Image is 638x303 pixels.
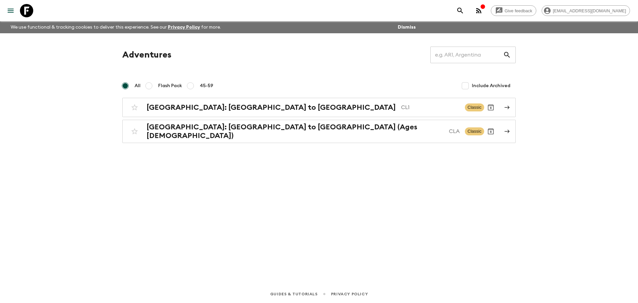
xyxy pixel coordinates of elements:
span: Include Archived [472,82,510,89]
button: Archive [484,101,497,114]
span: All [135,82,141,89]
button: Dismiss [396,23,417,32]
a: Privacy Policy [331,290,368,298]
h1: Adventures [122,48,171,62]
a: Guides & Tutorials [270,290,318,298]
a: Give feedback [491,5,536,16]
button: search adventures [454,4,467,17]
span: Classic [465,103,484,111]
button: Archive [484,125,497,138]
a: [GEOGRAPHIC_DATA]: [GEOGRAPHIC_DATA] to [GEOGRAPHIC_DATA]CL1ClassicArchive [122,98,516,117]
span: Classic [465,127,484,135]
p: We use functional & tracking cookies to deliver this experience. See our for more. [8,21,224,33]
input: e.g. AR1, Argentina [430,46,503,64]
span: Flash Pack [158,82,182,89]
a: [GEOGRAPHIC_DATA]: [GEOGRAPHIC_DATA] to [GEOGRAPHIC_DATA] (Ages [DEMOGRAPHIC_DATA])CLAClassicArchive [122,120,516,143]
h2: [GEOGRAPHIC_DATA]: [GEOGRAPHIC_DATA] to [GEOGRAPHIC_DATA] (Ages [DEMOGRAPHIC_DATA]) [147,123,444,140]
a: Privacy Policy [168,25,200,30]
p: CLA [449,127,460,135]
div: [EMAIL_ADDRESS][DOMAIN_NAME] [542,5,630,16]
h2: [GEOGRAPHIC_DATA]: [GEOGRAPHIC_DATA] to [GEOGRAPHIC_DATA] [147,103,396,112]
span: [EMAIL_ADDRESS][DOMAIN_NAME] [549,8,630,13]
span: Give feedback [501,8,536,13]
button: menu [4,4,17,17]
p: CL1 [401,103,460,111]
span: 45-59 [200,82,213,89]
